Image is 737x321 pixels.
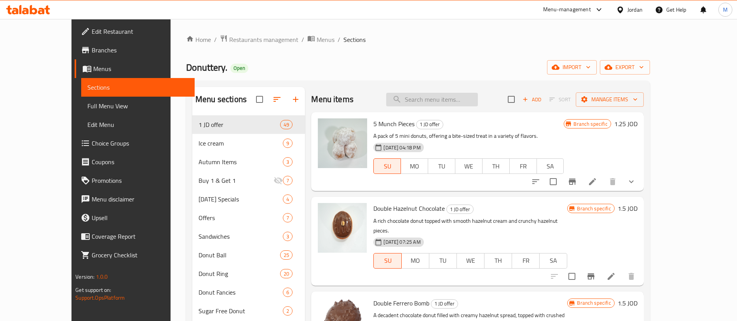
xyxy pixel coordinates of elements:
h6: 1.5 JOD [618,203,638,214]
svg: Show Choices [627,177,636,186]
img: Double Hazelnut Chocolate [317,203,367,253]
div: Donut Ring [199,269,280,278]
div: Jordan [627,5,643,14]
a: Upsell [75,208,195,227]
button: FR [512,253,540,269]
span: [DATE] 04:18 PM [380,144,423,151]
input: search [386,93,478,106]
span: Edit Menu [87,120,188,129]
span: 2 [283,307,292,315]
div: items [283,232,293,241]
span: TH [486,161,507,172]
button: SU [373,253,401,269]
span: Sections [343,35,366,44]
span: SU [377,161,398,172]
a: Home [186,35,211,44]
span: Branch specific [574,299,614,307]
button: Add section [286,90,305,109]
button: show more [622,172,641,191]
button: TH [484,253,512,269]
span: Donut Fancies [199,288,283,297]
div: items [283,157,293,167]
div: Offers7 [192,208,305,227]
a: Branches [75,41,195,59]
button: SA [537,158,564,174]
button: SU [373,158,401,174]
div: items [283,176,293,185]
span: WE [460,255,481,266]
span: Add [521,95,542,104]
div: items [280,120,293,129]
a: Edit menu item [606,272,616,281]
a: Edit Restaurant [75,22,195,41]
a: Grocery Checklist [75,246,195,264]
div: Ice cream9 [192,134,305,153]
button: FR [509,158,537,174]
span: Sections [87,83,188,92]
span: SA [540,161,561,172]
span: Coverage Report [92,232,188,241]
a: Sections [81,78,195,97]
span: export [606,62,644,72]
div: items [283,213,293,222]
h2: Menu items [311,94,354,105]
div: items [283,194,293,204]
li: / [301,35,304,44]
h2: Menu sections [195,94,247,105]
span: Branch specific [574,205,614,212]
span: Menus [93,64,188,73]
span: Menu disclaimer [92,194,188,204]
div: items [283,139,293,148]
button: TU [429,253,457,269]
span: Branch specific [570,120,610,128]
span: Buy 1 & Get 1 [199,176,274,185]
div: items [283,306,293,316]
span: 7 [283,177,292,184]
span: 3 [283,158,292,166]
span: Offers [199,213,283,222]
span: MO [404,161,425,172]
nav: breadcrumb [186,35,650,45]
div: Ramadan Specials [199,194,283,204]
span: Donut Ball [199,250,280,260]
div: Sugar Free Donut [199,306,283,316]
span: 20 [281,270,292,278]
a: Menu disclaimer [75,190,195,208]
button: WE [456,253,484,269]
span: Select all sections [251,91,268,108]
span: Restaurants management [229,35,298,44]
svg: Inactive section [274,176,283,185]
div: 1 JD offer [431,299,458,309]
span: Add item [519,94,544,106]
button: MO [401,158,428,174]
span: Double Hazelnut Chocolate [373,203,445,214]
span: 1 JD offer [416,120,443,129]
p: A rich chocolate donut topped with smooth hazelnut cream and crunchy hazelnut pieces. [373,216,567,236]
span: Promotions [92,176,188,185]
span: TU [432,255,454,266]
span: Menus [317,35,335,44]
span: import [553,62,591,72]
span: 9 [283,140,292,147]
span: [DATE] 07:25 AM [380,238,423,246]
div: 1 JD offer49 [192,115,305,134]
span: MO [405,255,426,266]
span: FR [515,255,537,266]
a: Menus [307,35,335,45]
span: Donuttery. [186,59,227,76]
a: Support.OpsPlatform [75,293,125,303]
a: Menus [75,59,195,78]
span: Autumn Items [199,157,283,167]
span: Full Menu View [87,101,188,111]
button: delete [622,267,641,286]
span: 1 JD offer [199,120,280,129]
span: 1 JD offer [431,299,458,308]
span: 4 [283,196,292,203]
button: sort-choices [526,172,545,191]
span: Select section [503,91,519,108]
